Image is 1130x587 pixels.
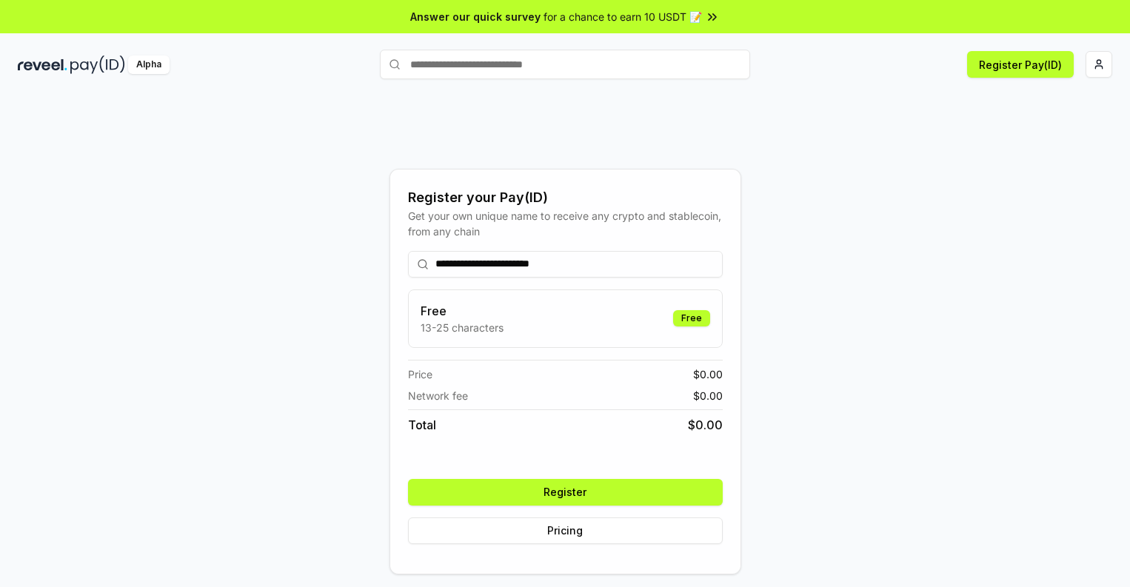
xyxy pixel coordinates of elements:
[410,9,541,24] span: Answer our quick survey
[408,208,723,239] div: Get your own unique name to receive any crypto and stablecoin, from any chain
[421,320,504,335] p: 13-25 characters
[688,416,723,434] span: $ 0.00
[18,56,67,74] img: reveel_dark
[408,479,723,506] button: Register
[544,9,702,24] span: for a chance to earn 10 USDT 📝
[421,302,504,320] h3: Free
[128,56,170,74] div: Alpha
[408,187,723,208] div: Register your Pay(ID)
[673,310,710,326] div: Free
[967,51,1074,78] button: Register Pay(ID)
[693,366,723,382] span: $ 0.00
[70,56,125,74] img: pay_id
[408,366,432,382] span: Price
[693,388,723,403] span: $ 0.00
[408,517,723,544] button: Pricing
[408,416,436,434] span: Total
[408,388,468,403] span: Network fee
